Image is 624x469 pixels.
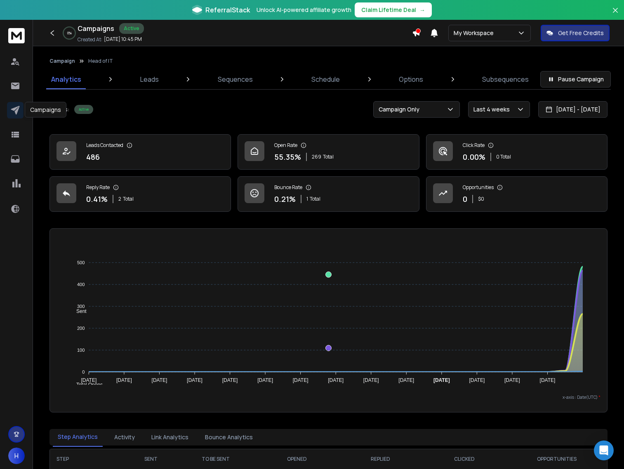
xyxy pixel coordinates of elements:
span: 2 [118,196,121,202]
tspan: 400 [77,282,85,287]
tspan: [DATE] [187,377,203,383]
a: Schedule [306,69,345,89]
span: Sent [70,308,87,314]
a: Subsequences [477,69,534,89]
div: Active [119,23,144,34]
tspan: [DATE] [363,377,379,383]
tspan: [DATE] [398,377,414,383]
span: 269 [312,154,321,160]
p: Last 4 weeks [473,105,513,114]
p: 0.21 % [274,193,296,205]
p: 55.35 % [274,151,301,163]
p: Analytics [51,74,81,84]
tspan: [DATE] [540,377,556,383]
tspan: [DATE] [257,377,273,383]
button: Campaign [49,58,75,64]
p: Opportunities [463,184,494,191]
span: Total Opens [70,382,103,388]
button: H [8,448,25,464]
p: Schedule [311,74,340,84]
tspan: [DATE] [328,377,344,383]
button: [DATE] - [DATE] [538,101,608,118]
p: Created At: [78,36,102,43]
p: x-axis : Date(UTC) [57,394,600,400]
tspan: [DATE] [81,377,97,383]
th: TO BE SENT [176,449,255,469]
tspan: 300 [77,304,85,309]
p: Subsequences [482,74,529,84]
div: Open Intercom Messenger [594,441,614,460]
p: Leads [140,74,159,84]
p: Get Free Credits [558,29,604,37]
p: 0.41 % [86,193,108,205]
p: Head of IT [88,58,113,64]
p: Reply Rate [86,184,110,191]
button: Link Analytics [146,428,193,446]
a: Options [394,69,428,89]
tspan: 100 [77,348,85,353]
p: Campaign Only [379,105,423,114]
p: $ 0 [478,196,484,202]
p: 486 [86,151,100,163]
tspan: [DATE] [433,377,450,383]
span: Total [123,196,134,202]
a: Bounce Rate0.21%1Total [238,176,419,212]
button: Bounce Analytics [200,428,258,446]
tspan: 0 [82,370,85,374]
a: Leads Contacted486 [49,134,231,170]
tspan: [DATE] [222,377,238,383]
a: Opportunities0$0 [426,176,608,212]
a: Reply Rate0.41%2Total [49,176,231,212]
tspan: [DATE] [293,377,308,383]
span: Total [310,196,320,202]
button: Activity [109,428,140,446]
p: Open Rate [274,142,297,149]
a: Click Rate0.00%0 Total [426,134,608,170]
div: Active [74,105,93,114]
th: CLICKED [422,449,506,469]
p: Click Rate [463,142,485,149]
p: 0 % [67,31,72,36]
a: Sequences [213,69,258,89]
p: Bounce Rate [274,184,302,191]
th: STEP [50,449,126,469]
th: OPENED [255,449,339,469]
p: 0 [463,193,467,205]
a: Open Rate55.35%269Total [238,134,419,170]
span: Total [323,154,334,160]
p: Unlock AI-powered affiliate growth [257,6,351,14]
p: Sequences [218,74,253,84]
span: → [419,6,425,14]
h1: Campaigns [78,24,114,33]
p: Options [399,74,423,84]
tspan: [DATE] [152,377,167,383]
tspan: 200 [77,326,85,331]
span: 1 [306,196,308,202]
th: SENT [126,449,176,469]
p: [DATE] 10:45 PM [104,36,142,43]
a: Analytics [46,69,86,89]
tspan: 500 [77,260,85,265]
a: Leads [135,69,164,89]
button: Step Analytics [53,428,103,447]
button: Close banner [610,5,621,25]
button: Pause Campaign [540,71,611,88]
th: REPLIED [339,449,422,469]
tspan: [DATE] [116,377,132,383]
p: My Workspace [454,29,497,37]
p: 0.00 % [463,151,485,163]
button: Claim Lifetime Deal→ [355,2,432,17]
span: ReferralStack [205,5,250,15]
tspan: [DATE] [504,377,520,383]
th: OPPORTUNITIES [506,449,607,469]
p: Leads Contacted [86,142,123,149]
div: Campaigns [25,102,66,118]
tspan: [DATE] [469,377,485,383]
button: Get Free Credits [541,25,610,41]
p: 0 Total [496,154,511,160]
